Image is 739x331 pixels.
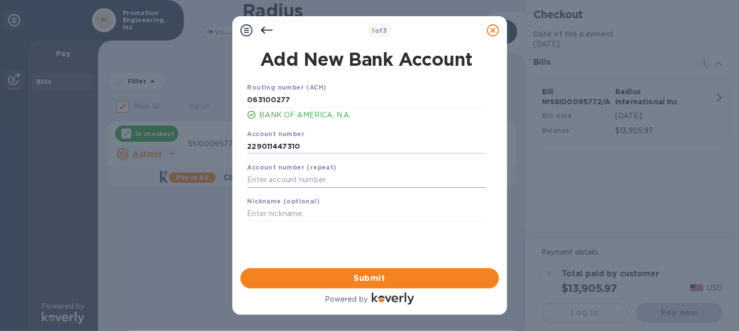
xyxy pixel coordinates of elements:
h1: Add New Bank Account [241,49,492,70]
input: Enter account number [248,139,486,154]
button: Submit [240,268,499,288]
input: Enter routing number [248,93,486,108]
b: of 3 [372,27,387,34]
span: 1 [372,27,375,34]
img: Logo [372,293,414,305]
input: Enter nickname [248,206,486,222]
input: Enter account number [248,173,486,188]
span: Submit [249,272,491,284]
b: Account number [248,130,305,138]
b: Routing number (ACH) [248,84,327,91]
p: BANK OF AMERICA, N.A. [260,110,486,120]
b: Account number (repeat) [248,163,337,171]
p: Powered by [325,294,368,305]
b: Nickname (optional) [248,197,320,205]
